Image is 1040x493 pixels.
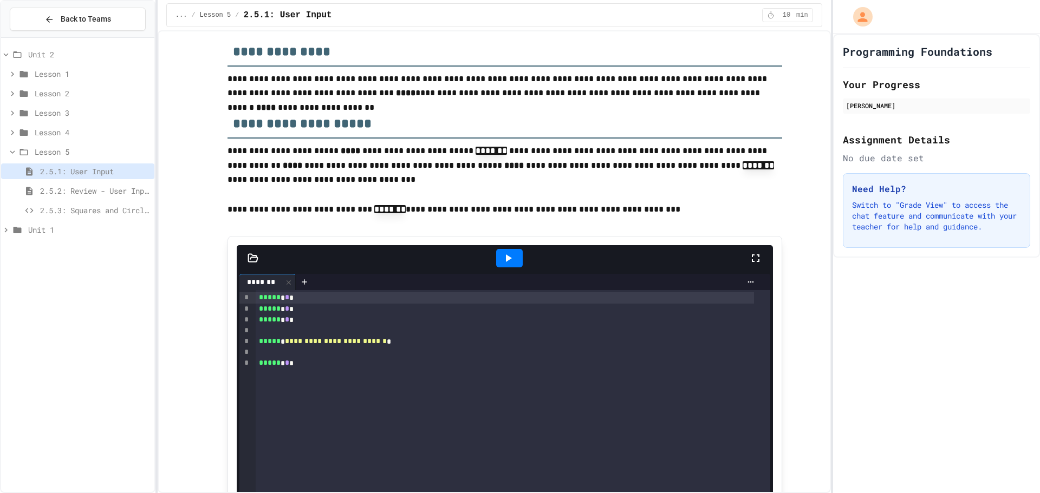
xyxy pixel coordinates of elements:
[40,205,150,216] span: 2.5.3: Squares and Circles
[842,4,875,29] div: My Account
[40,166,150,177] span: 2.5.1: User Input
[35,88,150,99] span: Lesson 2
[35,146,150,157] span: Lesson 5
[40,185,150,196] span: 2.5.2: Review - User Input
[852,200,1021,232] p: Switch to "Grade View" to access the chat feature and communicate with your teacher for help and ...
[778,11,795,19] span: 10
[796,11,808,19] span: min
[28,49,150,60] span: Unit 2
[191,11,195,19] span: /
[843,132,1030,147] h2: Assignment Details
[35,127,150,138] span: Lesson 4
[235,11,239,19] span: /
[28,224,150,235] span: Unit 1
[843,77,1030,92] h2: Your Progress
[35,68,150,80] span: Lesson 1
[10,8,146,31] button: Back to Teams
[35,107,150,119] span: Lesson 3
[243,9,331,22] span: 2.5.1: User Input
[846,101,1027,110] div: [PERSON_NAME]
[843,152,1030,165] div: No due date set
[61,14,111,25] span: Back to Teams
[175,11,187,19] span: ...
[200,11,231,19] span: Lesson 5
[843,44,992,59] h1: Programming Foundations
[852,182,1021,195] h3: Need Help?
